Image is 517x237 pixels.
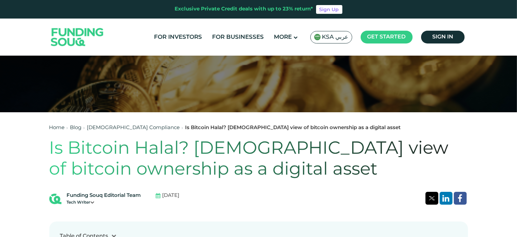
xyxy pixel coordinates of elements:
[185,124,401,132] div: Is Bitcoin Halal? [DEMOGRAPHIC_DATA] view of bitcoin ownership as a digital asset
[367,34,406,39] span: Get started
[421,31,465,43] a: Sign in
[432,34,453,39] span: Sign in
[211,32,266,43] a: For Businesses
[49,139,468,181] h1: Is Bitcoin Halal? [DEMOGRAPHIC_DATA] view of bitcoin ownership as a digital asset
[429,196,435,200] img: twitter
[49,125,65,130] a: Home
[274,34,292,40] span: More
[153,32,204,43] a: For Investors
[49,193,61,205] img: Blog Author
[322,33,348,41] span: KSA عربي
[70,125,82,130] a: Blog
[87,125,180,130] a: [DEMOGRAPHIC_DATA] Compliance
[314,34,321,40] img: SA Flag
[162,192,180,200] span: [DATE]
[67,200,141,206] div: Tech Writer
[175,5,313,13] div: Exclusive Private Credit deals with up to 23% return*
[44,20,110,54] img: Logo
[67,192,141,200] div: Funding Souq Editorial Team
[316,5,342,14] a: Sign Up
